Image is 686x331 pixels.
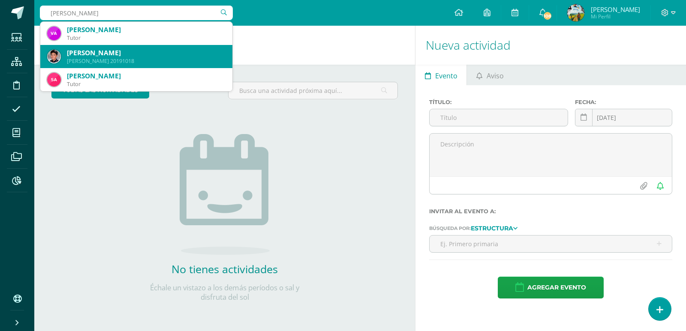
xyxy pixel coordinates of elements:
span: Agregar evento [527,277,586,298]
input: Ej. Primero primaria [430,236,672,252]
div: Tutor [67,34,226,42]
a: Estructura [471,225,518,231]
span: [PERSON_NAME] [591,5,640,14]
a: Aviso [467,65,513,85]
label: Invitar al evento a: [429,208,672,215]
span: Aviso [487,66,504,86]
p: Échale un vistazo a los demás períodos o sal y disfruta del sol [139,283,310,302]
img: ae8f296940868a8a7301af2b5ab83ba2.png [47,73,61,86]
label: Título: [429,99,568,105]
input: Busca una actividad próxima aquí... [229,82,397,99]
img: 68dc05d322f312bf24d9602efa4c3a00.png [567,4,584,21]
label: Fecha: [575,99,672,105]
input: Fecha de entrega [575,109,672,126]
h1: Nueva actividad [426,26,676,65]
div: [PERSON_NAME] [67,48,226,57]
img: no_activities.png [180,134,270,255]
strong: Estructura [471,224,513,232]
a: Evento [415,65,466,85]
span: Búsqueda por: [429,225,471,231]
h2: No tienes actividades [139,262,310,276]
img: 1189cf3ee36787cbff28b08bf411d31d.png [47,27,61,40]
img: e38671433c5cbdc19fe43c3a4ce09ef3.png [47,50,61,63]
div: [PERSON_NAME] [67,25,226,34]
span: Mi Perfil [591,13,640,20]
button: Agregar evento [498,277,604,298]
input: Busca un usuario... [40,6,233,20]
span: 108 [543,11,552,21]
div: [PERSON_NAME] 20191018 [67,57,226,65]
div: Tutor [67,81,226,88]
span: Evento [435,66,457,86]
div: [PERSON_NAME] [67,72,226,81]
input: Título [430,109,568,126]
